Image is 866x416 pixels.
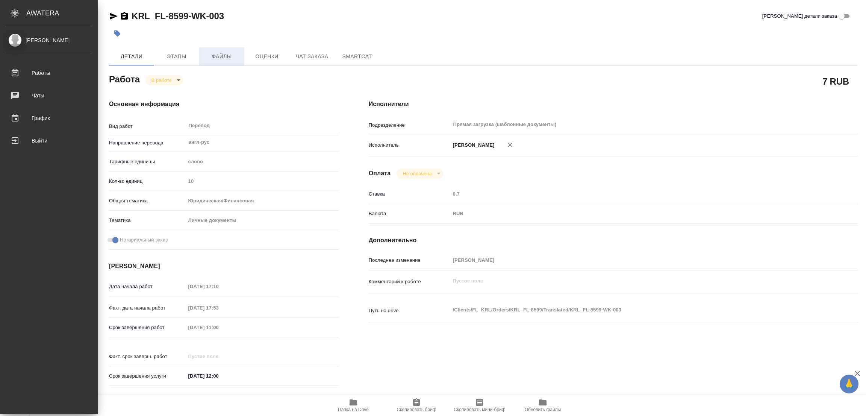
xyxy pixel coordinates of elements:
input: Пустое поле [450,255,817,266]
span: 🙏 [843,376,855,392]
span: Обновить файлы [525,407,561,412]
p: Общая тематика [109,197,186,205]
button: Добавить тэг [109,25,126,42]
h4: [PERSON_NAME] [109,262,339,271]
h2: 7 RUB [822,75,849,88]
input: Пустое поле [186,281,251,292]
span: [PERSON_NAME] детали заказа [762,12,837,20]
h4: Дополнительно [369,236,858,245]
h4: Оплата [369,169,391,178]
a: KRL_FL-8599-WK-003 [132,11,224,21]
p: [PERSON_NAME] [450,141,495,149]
div: График [6,112,92,124]
p: Путь на drive [369,307,450,314]
p: Ставка [369,190,450,198]
p: Тематика [109,217,186,224]
p: Направление перевода [109,139,186,147]
button: Скопировать мини-бриф [448,395,511,416]
a: График [2,109,96,128]
span: Этапы [159,52,195,61]
div: В работе [397,169,443,179]
input: Пустое поле [186,176,339,187]
button: Удалить исполнителя [502,137,518,153]
div: Личные документы [186,214,339,227]
div: [PERSON_NAME] [6,36,92,44]
div: Чаты [6,90,92,101]
div: Выйти [6,135,92,146]
span: SmartCat [339,52,375,61]
p: Срок завершения работ [109,324,186,331]
a: Чаты [2,86,96,105]
div: Работы [6,67,92,79]
span: Скопировать мини-бриф [454,407,505,412]
textarea: /Clients/FL_KRL/Orders/KRL_FL-8599/Translated/KRL_FL-8599-WK-003 [450,304,817,316]
p: Валюта [369,210,450,217]
div: В работе [145,75,183,85]
button: Скопировать бриф [385,395,448,416]
p: Комментарий к работе [369,278,450,285]
input: Пустое поле [450,188,817,199]
div: слово [186,155,339,168]
div: Юридическая/Финансовая [186,194,339,207]
h4: Исполнители [369,100,858,109]
button: В работе [149,77,174,84]
p: Подразделение [369,121,450,129]
button: Не оплачена [400,170,434,177]
p: Факт. срок заверш. работ [109,353,186,360]
button: Скопировать ссылку [120,12,129,21]
div: AWATERA [26,6,98,21]
p: Исполнитель [369,141,450,149]
a: Выйти [2,131,96,150]
span: Папка на Drive [338,407,369,412]
span: Файлы [204,52,240,61]
p: Кол-во единиц [109,178,186,185]
a: Работы [2,64,96,82]
p: Факт. дата начала работ [109,304,186,312]
span: Чат заказа [294,52,330,61]
input: Пустое поле [186,302,251,313]
button: 🙏 [840,375,858,393]
h2: Работа [109,72,140,85]
button: Обновить файлы [511,395,574,416]
input: Пустое поле [186,351,251,362]
span: Скопировать бриф [397,407,436,412]
p: Срок завершения услуги [109,372,186,380]
p: Последнее изменение [369,257,450,264]
p: Вид работ [109,123,186,130]
input: ✎ Введи что-нибудь [186,370,251,381]
button: Папка на Drive [322,395,385,416]
p: Тарифные единицы [109,158,186,165]
input: Пустое поле [186,322,251,333]
button: Скопировать ссылку для ЯМессенджера [109,12,118,21]
span: Нотариальный заказ [120,236,168,244]
div: RUB [450,207,817,220]
h4: Основная информация [109,100,339,109]
span: Детали [114,52,150,61]
span: Оценки [249,52,285,61]
p: Дата начала работ [109,283,186,290]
